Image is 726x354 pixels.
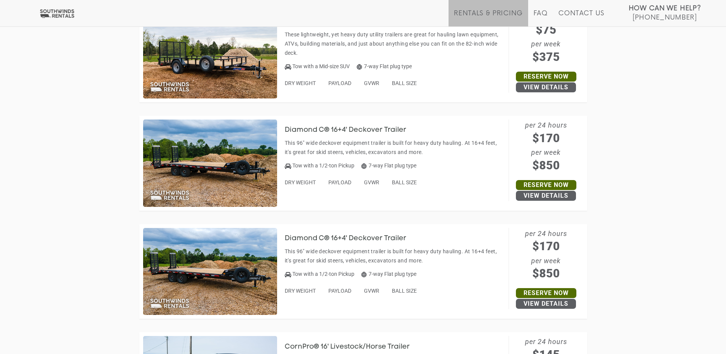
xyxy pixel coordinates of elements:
span: $170 [509,238,583,255]
span: $375 [509,48,583,66]
p: These lightweight, yet heavy duty utility trailers are great for hauling lawn equipment, ATVs, bu... [285,30,505,57]
span: [PHONE_NUMBER] [633,14,697,21]
a: FAQ [533,10,548,26]
span: $850 [509,157,583,174]
span: Tow with a Mid-size SUV [292,63,350,69]
span: Tow with a 1/2-ton Pickup [292,162,354,169]
span: PAYLOAD [328,80,351,86]
a: View Details [516,82,576,92]
span: DRY WEIGHT [285,179,316,185]
span: BALL SIZE [392,80,417,86]
a: Reserve Now [516,72,576,82]
a: Rentals & Pricing [454,10,522,26]
span: BALL SIZE [392,179,417,185]
a: Diamond C® 16+4' Deckover Trailer [285,127,418,133]
a: Reserve Now [516,288,576,298]
a: View Details [516,191,576,201]
span: GVWR [364,80,379,86]
p: This 96" wide deckover equipment trailer is built for heavy duty hauling. At 16+4 feet, it's grea... [285,138,505,157]
span: GVWR [364,179,379,185]
span: DRY WEIGHT [285,80,316,86]
a: Diamond C® 16+4' Deckover Trailer [285,235,418,241]
h3: Diamond C® 16+4' Deckover Trailer [285,235,418,243]
span: Tow with a 1/2-ton Pickup [292,271,354,277]
h3: CornPro® 16' Livestock/Horse Trailer [285,343,421,351]
p: This 96" wide deckover equipment trailer is built for heavy duty hauling. At 16+4 feet, it's grea... [285,247,505,265]
a: CornPro® 16' Livestock/Horse Trailer [285,343,421,349]
span: per 24 hours per week [509,228,583,282]
span: GVWR [364,288,379,294]
a: Reserve Now [516,180,576,190]
span: PAYLOAD [328,288,351,294]
span: 7-way Flat plug type [361,162,416,169]
span: $170 [509,129,583,147]
span: BALL SIZE [392,288,417,294]
img: SW025 - Liberty 14' Utility Trailer [143,11,277,98]
span: $75 [509,21,583,38]
img: SW030 - Diamond C 16+4' Deckover Trailer [143,120,277,207]
span: PAYLOAD [328,179,351,185]
span: 7-way Flat plug type [361,271,416,277]
span: $850 [509,265,583,282]
a: Contact Us [558,10,604,26]
a: How Can We Help? [PHONE_NUMBER] [629,4,701,21]
span: per 24 hours per week [509,120,583,174]
img: Southwinds Rentals Logo [38,9,76,18]
span: 7-way Flat plug type [357,63,412,69]
h3: Diamond C® 16+4' Deckover Trailer [285,126,418,134]
span: per 24 hours per week [509,11,583,66]
span: DRY WEIGHT [285,288,316,294]
strong: How Can We Help? [629,5,701,12]
img: SW029 - Diamond C 16+4' Deckover Trailer [143,228,277,315]
a: View Details [516,299,576,309]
